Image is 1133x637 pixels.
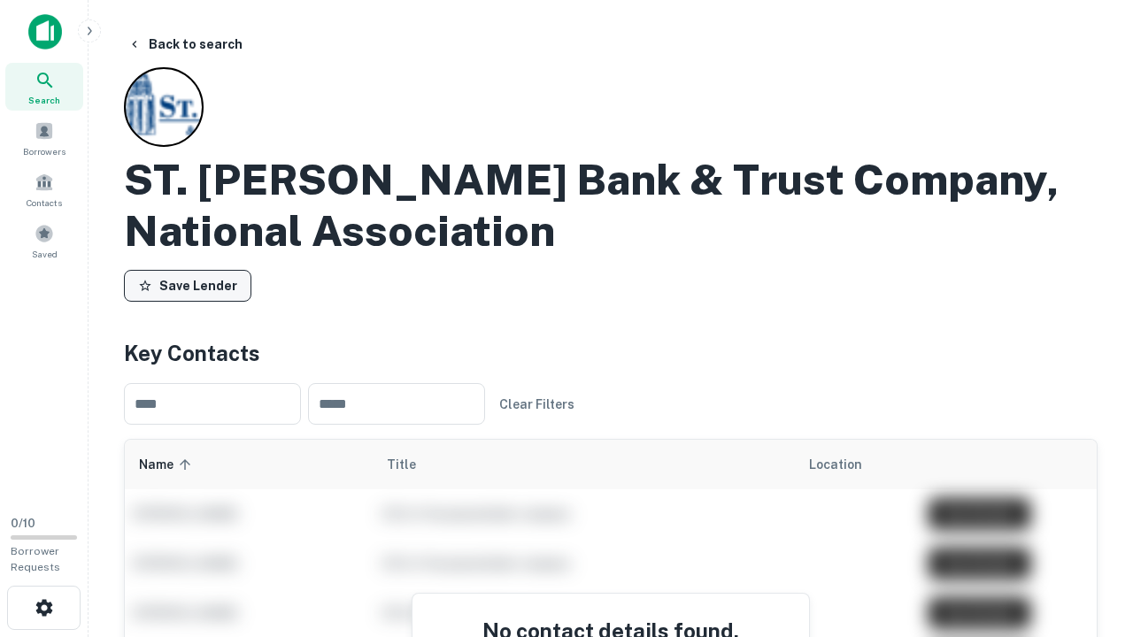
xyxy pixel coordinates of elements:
button: Clear Filters [492,388,582,420]
a: Search [5,63,83,111]
iframe: Chat Widget [1044,495,1133,580]
a: Saved [5,217,83,265]
img: capitalize-icon.png [28,14,62,50]
a: Borrowers [5,114,83,162]
span: Borrower Requests [11,545,60,573]
button: Save Lender [124,270,251,302]
span: Saved [32,247,58,261]
span: Search [28,93,60,107]
span: Borrowers [23,144,66,158]
h4: Key Contacts [124,337,1098,369]
button: Back to search [120,28,250,60]
span: 0 / 10 [11,517,35,530]
span: Contacts [27,196,62,210]
a: Contacts [5,165,83,213]
h2: ST. [PERSON_NAME] Bank & Trust Company, National Association [124,154,1098,256]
